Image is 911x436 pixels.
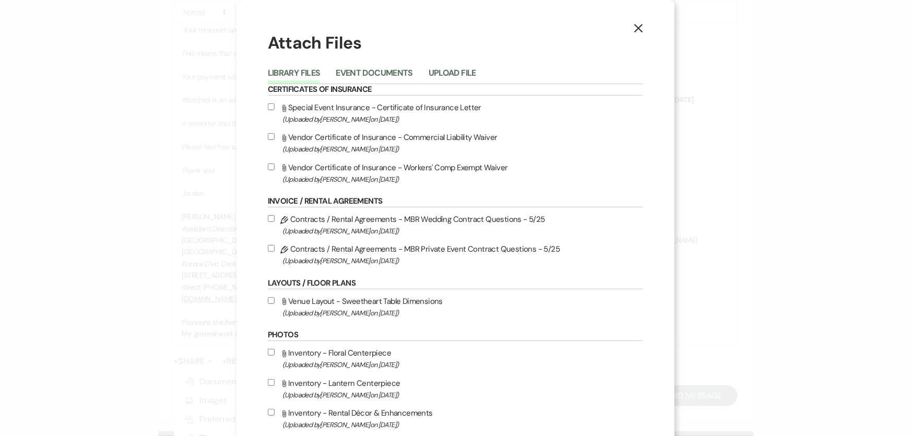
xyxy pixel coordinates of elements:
label: Vendor Certificate of Insurance - Workers' Comp Exempt Waiver [268,161,643,185]
button: Event Documents [336,69,412,84]
input: Inventory - Lantern Centerpiece(Uploaded by[PERSON_NAME]on [DATE]) [268,379,275,386]
label: Contracts / Rental Agreements - MBR Private Event Contract Questions - 5/25 [268,242,643,267]
label: Inventory - Floral Centerpiece [268,346,643,371]
label: Inventory - Lantern Centerpiece [268,376,643,401]
label: Venue Layout - Sweetheart Table Dimensions [268,294,643,319]
button: Upload File [429,69,476,84]
span: (Uploaded by [PERSON_NAME] on [DATE] ) [282,173,643,185]
h6: Invoice / Rental Agreements [268,196,643,207]
input: Venue Layout - Sweetheart Table Dimensions(Uploaded by[PERSON_NAME]on [DATE]) [268,297,275,304]
input: Inventory - Rental Décor & Enhancements(Uploaded by[PERSON_NAME]on [DATE]) [268,409,275,416]
h6: Photos [268,329,643,341]
label: Vendor Certificate of Insurance - Commercial Liability Waiver [268,131,643,155]
input: Inventory - Floral Centerpiece(Uploaded by[PERSON_NAME]on [DATE]) [268,349,275,356]
input: Special Event Insurance - Certificate of Insurance Letter(Uploaded by[PERSON_NAME]on [DATE]) [268,103,275,110]
span: (Uploaded by [PERSON_NAME] on [DATE] ) [282,143,643,155]
button: Library Files [268,69,321,84]
span: (Uploaded by [PERSON_NAME] on [DATE] ) [282,307,643,319]
label: Contracts / Rental Agreements - MBR Wedding Contract Questions - 5/25 [268,213,643,237]
input: Contracts / Rental Agreements - MBR Wedding Contract Questions - 5/25(Uploaded by[PERSON_NAME]on ... [268,215,275,222]
label: Special Event Insurance - Certificate of Insurance Letter [268,101,643,125]
span: (Uploaded by [PERSON_NAME] on [DATE] ) [282,255,643,267]
input: Contracts / Rental Agreements - MBR Private Event Contract Questions - 5/25(Uploaded by[PERSON_NA... [268,245,275,252]
span: (Uploaded by [PERSON_NAME] on [DATE] ) [282,359,643,371]
span: (Uploaded by [PERSON_NAME] on [DATE] ) [282,113,643,125]
h6: Layouts / Floor Plans [268,278,643,289]
h6: Certificates of Insurance [268,84,643,96]
span: (Uploaded by [PERSON_NAME] on [DATE] ) [282,419,643,431]
input: Vendor Certificate of Insurance - Commercial Liability Waiver(Uploaded by[PERSON_NAME]on [DATE]) [268,133,275,140]
span: (Uploaded by [PERSON_NAME] on [DATE] ) [282,225,643,237]
label: Inventory - Rental Décor & Enhancements [268,406,643,431]
input: Vendor Certificate of Insurance - Workers' Comp Exempt Waiver(Uploaded by[PERSON_NAME]on [DATE]) [268,163,275,170]
span: (Uploaded by [PERSON_NAME] on [DATE] ) [282,389,643,401]
h1: Attach Files [268,31,643,55]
